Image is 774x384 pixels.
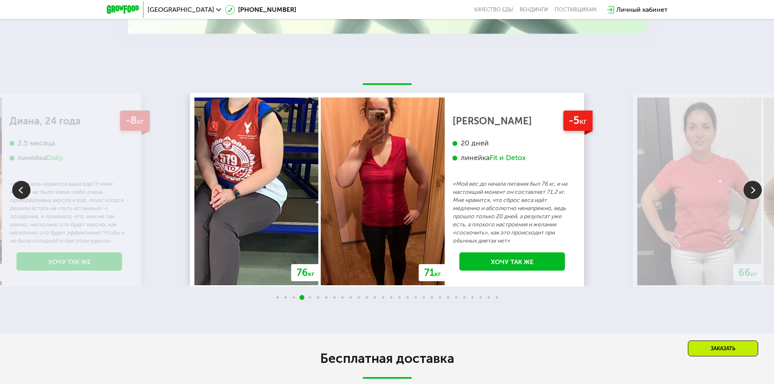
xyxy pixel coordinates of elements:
a: Вендинги [520,7,548,13]
div: Диана, 24 года [10,117,129,125]
p: «Мне очень нравится ваша еда! У меня никогда не было каких-либо очень привередливых вкусов в еде,... [10,180,129,245]
span: кг [308,270,314,278]
div: поставщикам [555,7,596,13]
div: 20 дней [453,139,572,148]
div: линейка [10,153,129,163]
span: кг [434,270,441,278]
img: Slide left [12,181,30,199]
div: Daily [47,153,63,163]
div: Заказать [688,341,758,356]
div: 71 [419,264,446,281]
a: Качество еды [474,7,513,13]
a: [PHONE_NUMBER] [225,5,296,15]
span: кг [579,117,587,126]
p: «Мой вес до начала питания был 76 кг, и на настоящий момент он составляет 71,2 кг. Мне нравится, ... [453,180,572,245]
div: -5 [563,111,592,131]
a: Хочу так же [460,252,565,271]
div: Fit и Detox [490,153,526,163]
div: [PERSON_NAME] [453,117,572,125]
div: линейка [453,153,572,163]
span: [GEOGRAPHIC_DATA] [147,7,214,13]
span: кг [137,117,144,126]
h2: Бесплатная доставка [160,350,615,367]
div: 2,5 месяца [10,139,129,148]
div: 66 [733,264,763,281]
div: 76 [291,264,320,281]
div: Личный кабинет [616,5,668,15]
div: -8 [120,111,150,131]
span: кг [751,270,757,278]
img: Slide right [744,181,762,199]
a: Хочу так же [17,252,122,271]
